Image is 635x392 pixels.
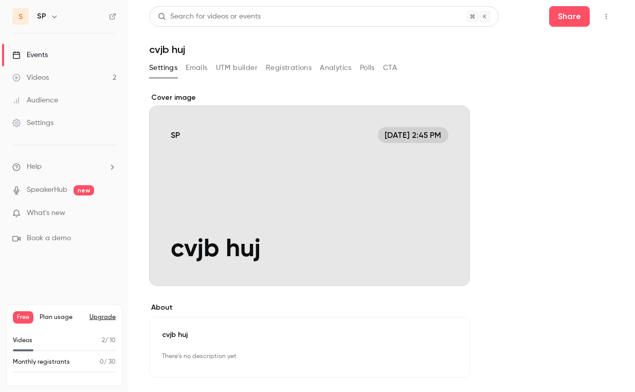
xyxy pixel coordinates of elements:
[12,162,116,172] li: help-dropdown-opener
[149,43,614,56] h1: cvjb huj
[27,208,65,219] span: What's new
[12,118,53,128] div: Settings
[102,336,116,345] p: / 10
[216,60,258,76] button: UTM builder
[40,313,83,322] span: Plan usage
[12,50,48,60] div: Events
[89,313,116,322] button: Upgrade
[549,6,590,27] button: Share
[266,60,312,76] button: Registrations
[27,185,67,195] a: SpeakerHub
[13,358,70,367] p: Monthly registrants
[158,11,261,22] div: Search for videos or events
[149,93,470,103] label: Cover image
[12,73,49,83] div: Videos
[149,302,470,313] label: About
[100,358,116,367] p: / 30
[37,11,46,22] h6: SP
[149,93,470,286] section: Cover image
[100,359,104,365] span: 0
[27,162,42,172] span: Help
[74,185,94,195] span: new
[19,11,23,22] span: S
[12,95,58,105] div: Audience
[162,348,457,365] p: There's no description yet
[102,337,105,344] span: 2
[13,336,32,345] p: Videos
[186,60,207,76] button: Emails
[320,60,352,76] button: Analytics
[383,60,397,76] button: CTA
[27,233,71,244] span: Book a demo
[13,311,33,324] span: Free
[360,60,375,76] button: Polls
[162,330,457,340] p: cvjb huj
[149,60,177,76] button: Settings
